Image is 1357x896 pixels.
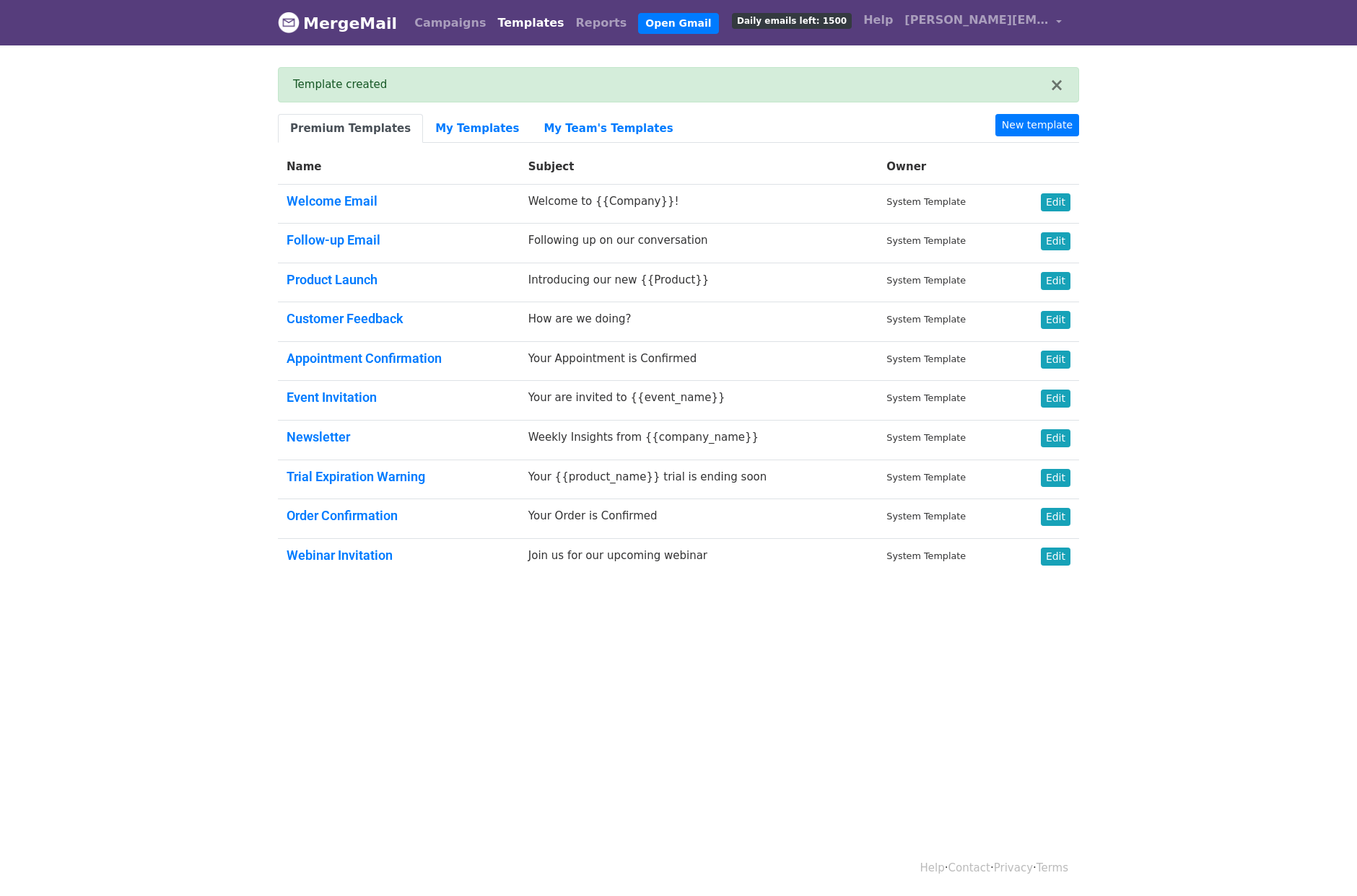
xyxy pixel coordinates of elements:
[520,381,878,421] td: Your are invited to {{event_name}}
[732,13,852,29] span: Daily emails left: 1500
[858,6,899,35] a: Help
[886,550,966,561] small: System Template
[409,9,492,38] a: Campaigns
[287,311,403,326] a: Customer Feedback
[886,275,966,286] small: System Template
[1041,311,1070,329] a: Edit
[293,76,1050,93] div: Template created
[886,472,966,483] small: System Template
[287,272,378,287] a: Product Launch
[995,114,1079,136] a: New template
[287,469,425,484] a: Trial Expiration Warning
[520,421,878,460] td: Weekly Insights from {{company_name}}
[278,114,423,144] a: Premium Templates
[886,392,966,403] small: System Template
[287,429,350,444] a: Newsletter
[1041,508,1070,526] a: Edit
[520,499,878,539] td: Your Order is Confirmed
[994,861,1033,874] a: Privacy
[492,9,570,38] a: Templates
[1041,390,1070,408] a: Edit
[531,114,685,144] a: My Team's Templates
[287,390,377,405] a: Event Invitation
[278,150,520,184] th: Name
[948,861,990,874] a: Contact
[899,6,1068,40] a: [PERSON_NAME][EMAIL_ADDRESS][DOMAIN_NAME]
[1041,193,1070,211] a: Edit
[520,184,878,224] td: Welcome to {{Company}}!
[1050,76,1064,94] button: ×
[886,432,966,443] small: System Template
[726,6,858,35] a: Daily emails left: 1500
[1041,429,1070,447] a: Edit
[520,224,878,263] td: Following up on our conversation
[1041,548,1070,566] a: Edit
[278,8,397,38] a: MergeMail
[878,150,1013,184] th: Owner
[287,351,442,366] a: Appointment Confirmation
[886,511,966,522] small: System Template
[638,13,718,34] a: Open Gmail
[520,341,878,381] td: Your Appointment is Confirmed
[287,232,380,247] a: Follow-up Email
[423,114,531,144] a: My Templates
[287,548,393,563] a: Webinar Invitation
[287,508,398,523] a: Order Confirmation
[1041,232,1070,250] a: Edit
[1041,469,1070,487] a: Edit
[278,12,300,33] img: MergeMail logo
[886,196,966,207] small: System Template
[520,150,878,184] th: Subject
[1041,272,1070,290] a: Edit
[520,263,878,302] td: Introducing our new {{Product}}
[570,9,633,38] a: Reports
[920,861,945,874] a: Help
[1037,861,1068,874] a: Terms
[904,12,1049,29] span: [PERSON_NAME][EMAIL_ADDRESS][DOMAIN_NAME]
[520,538,878,577] td: Join us for our upcoming webinar
[1041,351,1070,369] a: Edit
[886,235,966,246] small: System Template
[520,460,878,499] td: Your {{product_name}} trial is ending soon
[520,302,878,342] td: How are we doing?
[886,314,966,325] small: System Template
[287,193,378,208] a: Welcome Email
[886,353,966,364] small: System Template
